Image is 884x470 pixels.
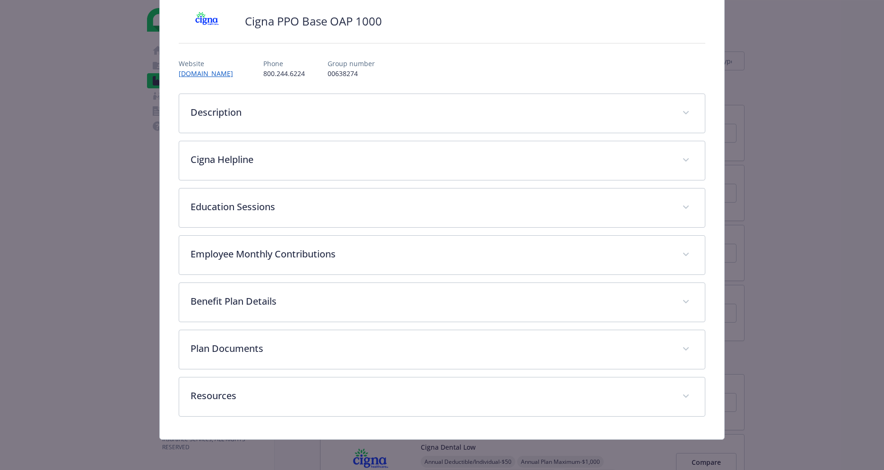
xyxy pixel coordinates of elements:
p: Website [179,59,241,68]
p: 00638274 [328,68,375,78]
img: CIGNA [179,7,235,35]
div: Employee Monthly Contributions [179,236,705,274]
div: Resources [179,377,705,416]
div: Plan Documents [179,330,705,369]
p: Description [191,105,671,120]
p: 800.244.6224 [263,68,305,78]
div: Description [179,94,705,133]
p: Plan Documents [191,342,671,356]
p: Education Sessions [191,200,671,214]
p: Benefit Plan Details [191,294,671,308]
p: Employee Monthly Contributions [191,247,671,261]
h2: Cigna PPO Base OAP 1000 [245,13,382,29]
a: [DOMAIN_NAME] [179,69,241,78]
p: Group number [328,59,375,68]
p: Cigna Helpline [191,153,671,167]
p: Resources [191,389,671,403]
div: Education Sessions [179,188,705,227]
div: Cigna Helpline [179,141,705,180]
p: Phone [263,59,305,68]
div: Benefit Plan Details [179,283,705,322]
